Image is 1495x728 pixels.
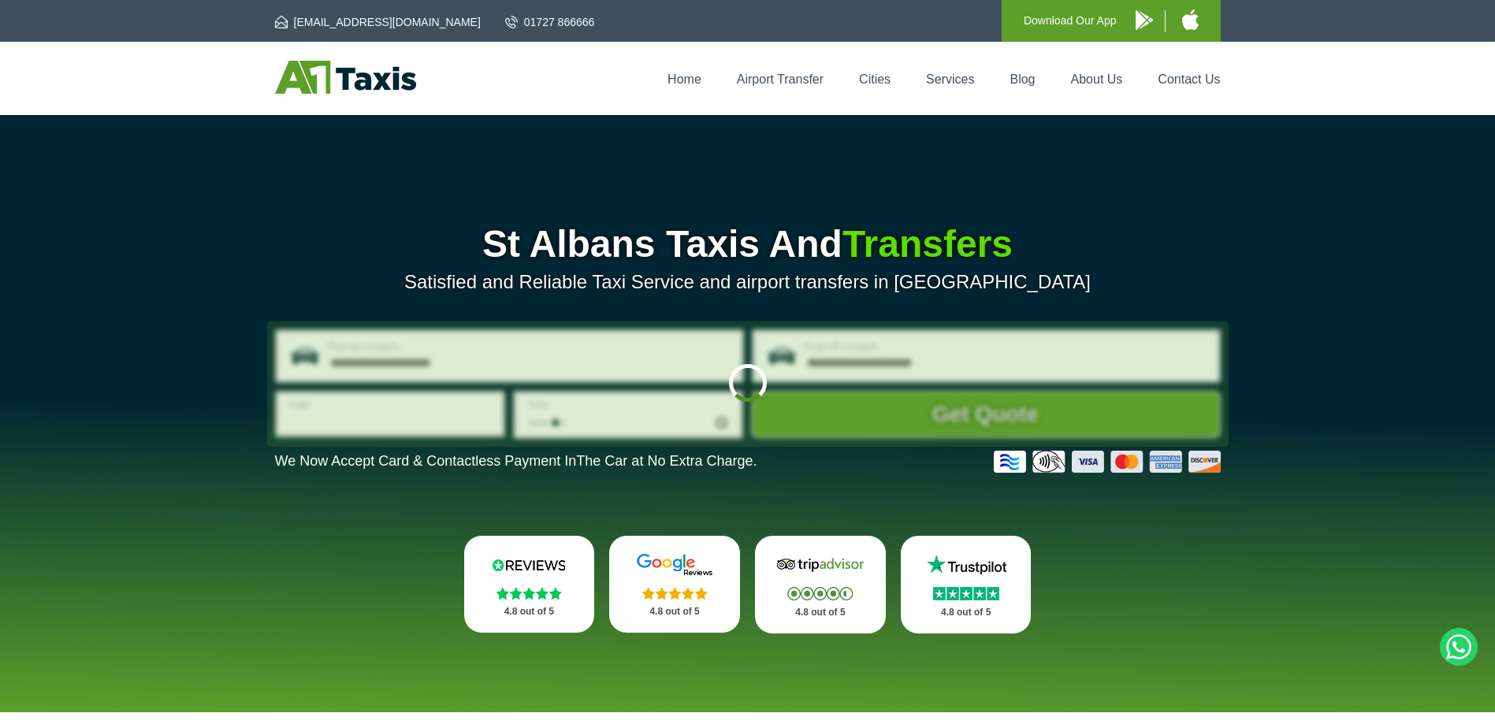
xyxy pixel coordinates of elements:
[842,223,1013,265] span: Transfers
[1024,11,1117,31] p: Download Our App
[482,553,576,577] img: Reviews.io
[609,536,740,633] a: Google Stars 4.8 out of 5
[1136,10,1153,30] img: A1 Taxis Android App
[482,602,578,622] p: 4.8 out of 5
[772,603,868,622] p: 4.8 out of 5
[464,536,595,633] a: Reviews.io Stars 4.8 out of 5
[627,602,723,622] p: 4.8 out of 5
[737,72,824,86] a: Airport Transfer
[275,271,1221,293] p: Satisfied and Reliable Taxi Service and airport transfers in [GEOGRAPHIC_DATA]
[627,553,722,577] img: Google
[933,587,999,600] img: Stars
[1071,72,1123,86] a: About Us
[994,451,1221,473] img: Credit And Debit Cards
[1182,9,1199,30] img: A1 Taxis iPhone App
[496,587,562,600] img: Stars
[275,225,1221,263] h1: St Albans Taxis And
[787,587,853,600] img: Stars
[918,603,1014,622] p: 4.8 out of 5
[1158,72,1220,86] a: Contact Us
[576,453,757,469] span: The Car at No Extra Charge.
[1010,72,1035,86] a: Blog
[755,536,886,633] a: Tripadvisor Stars 4.8 out of 5
[926,72,974,86] a: Services
[901,536,1032,633] a: Trustpilot Stars 4.8 out of 5
[275,61,416,94] img: A1 Taxis St Albans LTD
[859,72,891,86] a: Cities
[642,587,708,600] img: Stars
[919,553,1013,577] img: Trustpilot
[773,553,868,577] img: Tripadvisor
[505,14,595,30] a: 01727 866666
[668,72,701,86] a: Home
[275,14,481,30] a: [EMAIL_ADDRESS][DOMAIN_NAME]
[275,453,757,470] p: We Now Accept Card & Contactless Payment In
